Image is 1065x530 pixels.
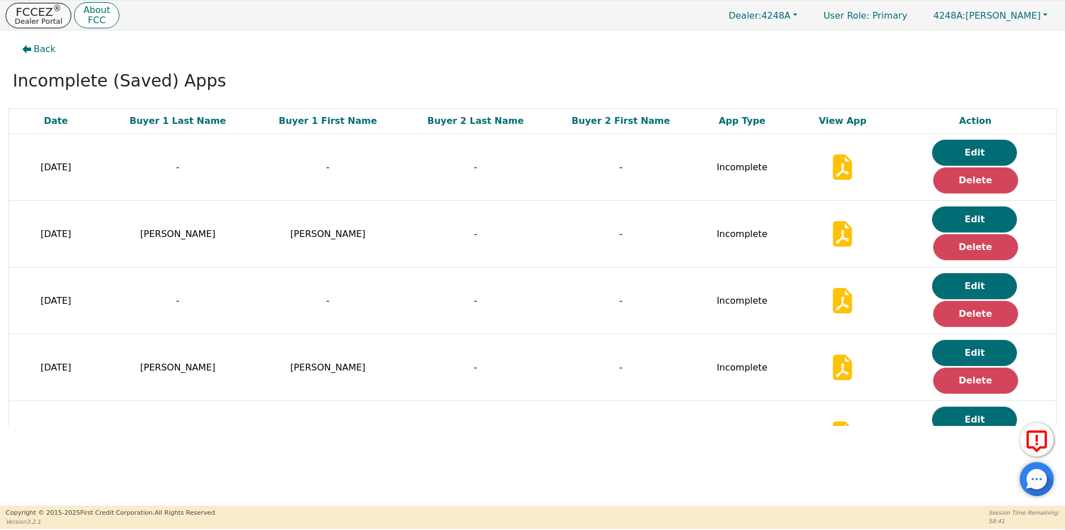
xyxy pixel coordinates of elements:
p: Primary [812,5,919,27]
span: - [176,162,179,173]
span: - [326,162,330,173]
td: [DATE] [9,401,103,468]
a: User Role: Primary [812,5,919,27]
span: Incomplete [717,229,768,239]
span: - [619,162,623,173]
p: Version 3.2.1 [6,518,217,526]
button: 4248A:[PERSON_NAME] [921,7,1059,24]
span: - [619,229,623,239]
p: Copyright © 2015- 2025 First Credit Corporation. [6,509,217,518]
td: [DATE] [9,201,103,268]
p: FCCEZ [15,6,62,18]
td: [DATE] [9,134,103,201]
span: Incomplete [717,295,768,306]
span: [PERSON_NAME] [140,229,215,239]
span: - [619,362,623,373]
button: AboutFCC [74,2,119,29]
span: Incomplete [717,362,768,373]
button: Report Error to FCC [1020,423,1054,456]
span: Incomplete [717,162,768,173]
span: - [474,229,477,239]
p: About [83,6,110,15]
span: User Role : [823,10,869,21]
button: Edit [932,340,1017,366]
div: App Type [696,114,787,128]
button: Delete [933,234,1018,260]
button: Delete [933,167,1018,193]
span: [PERSON_NAME] [290,229,365,239]
div: Buyer 1 First Name [256,114,400,128]
p: FCC [83,16,110,25]
span: - [474,162,477,173]
span: Dealer: [728,10,761,21]
button: Delete [933,368,1018,394]
span: - [619,295,623,306]
p: Session Time Remaining: [989,509,1059,517]
button: Edit [932,407,1017,433]
span: [PERSON_NAME] [140,362,215,373]
h2: Incomplete (Saved) Apps [13,71,1053,91]
div: Action [898,114,1053,128]
span: [PERSON_NAME] [290,362,365,373]
p: Dealer Portal [15,18,62,25]
button: Edit [932,206,1017,232]
span: - [474,295,477,306]
button: Delete [933,301,1018,327]
span: All Rights Reserved. [154,509,217,516]
button: Edit [932,140,1017,166]
button: Dealer:4248A [717,7,809,24]
span: [PERSON_NAME] [933,10,1041,21]
div: View App [794,114,892,128]
div: Buyer 2 First Name [551,114,691,128]
span: 4248A: [933,10,965,21]
button: Edit [932,273,1017,299]
p: 58:41 [989,517,1059,525]
sup: ® [53,3,62,14]
span: - [474,362,477,373]
div: Buyer 2 Last Name [406,114,545,128]
span: - [326,295,330,306]
div: Date [12,114,100,128]
td: [DATE] [9,268,103,334]
span: - [176,295,179,306]
button: FCCEZ®Dealer Portal [6,3,71,28]
span: Back [34,42,56,56]
div: Buyer 1 Last Name [106,114,250,128]
span: 4248A [728,10,791,21]
button: Back [13,36,65,62]
td: [DATE] [9,334,103,401]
